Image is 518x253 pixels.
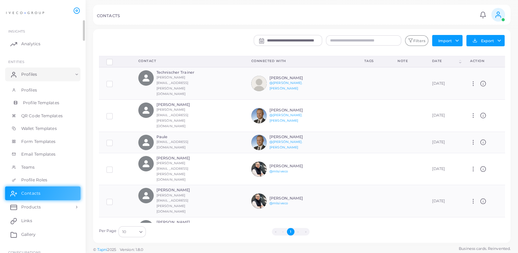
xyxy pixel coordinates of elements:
h6: [PERSON_NAME] [269,164,320,168]
a: Wallet Templates [5,122,80,135]
a: QR Code Templates [5,109,80,122]
span: Business cards. Reinvented. [459,246,510,252]
svg: person fill [141,106,151,115]
img: avatar [251,135,267,150]
button: Import [432,35,463,46]
small: [PERSON_NAME][EMAIL_ADDRESS][PERSON_NAME][DOMAIN_NAME] [156,193,189,214]
span: Wallet Templates [21,125,57,132]
div: [DATE] [432,113,455,118]
div: Tags [364,59,382,63]
span: Analytics [21,41,40,47]
span: ENTITIES [8,60,24,64]
a: Email Templates [5,148,80,161]
a: Teams [5,161,80,174]
div: Contact [138,59,236,63]
div: Search for option [118,226,146,237]
h6: [PERSON_NAME] [269,76,320,80]
span: © [93,247,143,253]
span: Profiles [21,71,37,77]
span: Version: 1.8.0 [120,247,143,252]
div: [DATE] [432,198,455,204]
div: action [470,59,497,63]
span: INSIGHTS [8,29,25,33]
a: Profiles [5,84,80,97]
div: Connected With [251,59,349,63]
small: [PERSON_NAME][EMAIL_ADDRESS][PERSON_NAME][DOMAIN_NAME] [156,108,189,128]
svg: person fill [141,191,151,200]
a: Contacts [5,186,80,200]
h6: [PERSON_NAME] [156,156,207,160]
img: logo [6,7,44,19]
div: [DATE] [432,81,455,86]
h6: [PERSON_NAME] [269,108,320,112]
a: @mlsiveco [269,201,288,205]
th: Row-selection [99,56,131,67]
a: Tapni [97,247,108,252]
span: Form Templates [21,138,56,145]
button: Filters [405,35,428,46]
span: Links [21,218,32,224]
a: Gallery [5,228,80,241]
a: Profile Templates [5,96,80,109]
div: Note [397,59,417,63]
h5: CONTACTS [97,13,120,18]
svg: person fill [141,73,151,83]
a: Links [5,214,80,228]
h6: [PERSON_NAME] [269,196,320,201]
span: Profile Roles [21,177,47,183]
h6: Paule [156,135,207,139]
ul: Pagination [148,228,433,236]
span: Email Templates [21,151,56,157]
img: avatar [251,108,267,123]
h6: [PERSON_NAME] [156,220,207,225]
label: Per Page [99,228,117,234]
a: @[PERSON_NAME].[PERSON_NAME] [269,113,303,122]
h6: [PERSON_NAME] [156,103,207,107]
span: Profile Templates [23,100,59,106]
a: @[PERSON_NAME].[PERSON_NAME] [269,81,303,90]
small: [EMAIL_ADDRESS][DOMAIN_NAME] [156,140,189,149]
button: Export [466,35,505,46]
input: Search for option [127,228,137,236]
h6: Technischer Trainer [156,70,207,75]
a: Form Templates [5,135,80,148]
a: Products [5,200,80,214]
a: Profile Roles [5,173,80,186]
h6: [PERSON_NAME] [269,135,320,139]
span: Contacts [21,190,40,196]
img: avatar [251,161,267,177]
a: Profiles [5,68,80,81]
span: 10 [122,228,126,236]
a: Analytics [5,37,80,51]
span: QR Code Templates [21,113,63,119]
div: [DATE] [432,140,455,145]
small: [PERSON_NAME][EMAIL_ADDRESS][PERSON_NAME][DOMAIN_NAME] [156,161,189,181]
span: Teams [21,164,35,170]
a: @mlsiveco [269,169,288,173]
div: Date [432,59,458,63]
a: @[PERSON_NAME].[PERSON_NAME] [269,140,303,149]
span: Profiles [21,87,37,93]
span: Gallery [21,231,36,238]
span: 2025 [107,247,116,253]
button: Go to page 1 [287,228,294,236]
svg: person fill [141,138,151,147]
div: [DATE] [432,166,455,172]
img: avatar [251,193,267,209]
span: Products [21,204,41,210]
svg: person fill [141,159,151,168]
small: [PERSON_NAME][EMAIL_ADDRESS][PERSON_NAME][DOMAIN_NAME] [156,75,189,96]
h6: [PERSON_NAME] [156,188,207,192]
img: avatar [251,76,267,91]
